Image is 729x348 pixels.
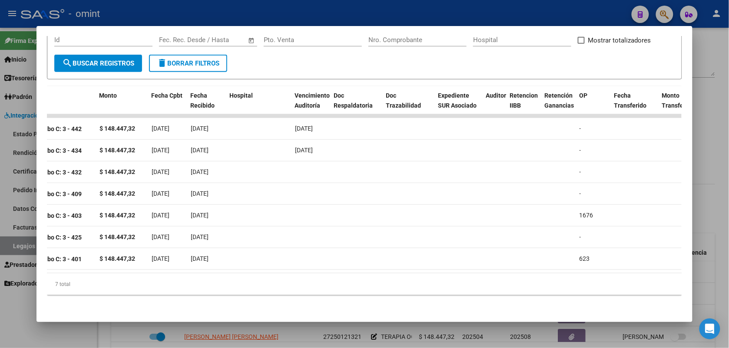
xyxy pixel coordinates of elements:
input: Fecha fin [202,36,244,44]
datatable-header-cell: Expediente SUR Asociado [434,86,482,125]
span: 623 [580,255,590,262]
input: Fecha inicio [159,36,194,44]
strong: Recibo C: 3 - 432 [35,169,82,176]
datatable-header-cell: Doc Respaldatoria [330,86,382,125]
span: Fecha Recibido [190,92,215,109]
span: Vencimiento Auditoría [295,92,330,109]
span: Retencion IIBB [510,92,538,109]
strong: Recibo C: 3 - 434 [35,147,82,154]
span: Borrar Filtros [157,59,219,67]
div: Open Intercom Messenger [699,318,720,339]
button: Buscar Registros [54,55,142,72]
span: OP [579,92,587,99]
mat-icon: delete [157,58,167,68]
span: Expediente SUR Asociado [438,92,477,109]
span: - [580,147,581,154]
datatable-header-cell: Auditoria [482,86,506,125]
span: Doc Respaldatoria [334,92,373,109]
datatable-header-cell: Fecha Recibido [187,86,226,125]
strong: Recibo C: 3 - 442 [35,125,82,132]
datatable-header-cell: Hospital [226,86,291,125]
datatable-header-cell: OP [576,86,610,125]
span: [DATE] [191,125,209,132]
div: 7 total [47,273,682,295]
span: Doc Trazabilidad [386,92,421,109]
strong: $ 148.447,32 [99,125,135,132]
span: [DATE] [152,255,169,262]
span: Fecha Cpbt [151,92,182,99]
datatable-header-cell: Retencion IIBB [506,86,541,125]
datatable-header-cell: Vencimiento Auditoría [291,86,330,125]
strong: Recibo C: 3 - 403 [35,212,82,219]
span: [DATE] [191,255,209,262]
span: [DATE] [152,168,169,175]
strong: Recibo C: 3 - 425 [35,234,82,241]
span: Fecha Transferido [614,92,646,109]
span: - [580,125,581,132]
datatable-header-cell: Monto Transferido [658,86,706,125]
mat-icon: search [62,58,73,68]
datatable-header-cell: Doc Trazabilidad [382,86,434,125]
span: [DATE] [152,147,169,154]
span: [DATE] [295,125,313,132]
strong: Recibo C: 3 - 409 [35,190,82,197]
span: - [580,190,581,197]
strong: $ 148.447,32 [99,168,135,175]
span: - [580,168,581,175]
span: 1676 [580,212,593,219]
strong: $ 148.447,32 [99,147,135,154]
span: [DATE] [191,190,209,197]
span: [DATE] [152,125,169,132]
strong: $ 148.447,32 [99,212,135,219]
span: Monto Transferido [662,92,694,109]
span: Buscar Registros [62,59,134,67]
strong: Recibo C: 3 - 401 [35,256,82,263]
span: [DATE] [152,212,169,219]
span: [DATE] [152,233,169,240]
span: [DATE] [191,147,209,154]
datatable-header-cell: Fecha Cpbt [148,86,187,125]
span: [DATE] [191,233,209,240]
strong: $ 148.447,32 [99,255,135,262]
span: Retención Ganancias [544,92,574,109]
datatable-header-cell: Monto [96,86,148,125]
span: Auditoria [486,92,511,99]
button: Open calendar [246,36,256,46]
span: Monto [99,92,117,99]
span: [DATE] [191,212,209,219]
span: - [580,233,581,240]
span: [DATE] [295,147,313,154]
span: [DATE] [152,190,169,197]
strong: $ 148.447,32 [99,233,135,240]
datatable-header-cell: Fecha Transferido [610,86,658,125]
span: Mostrar totalizadores [588,35,651,46]
strong: $ 148.447,32 [99,190,135,197]
datatable-header-cell: CPBT [9,86,96,125]
datatable-header-cell: Retención Ganancias [541,86,576,125]
span: Hospital [229,92,253,99]
button: Borrar Filtros [149,55,227,72]
span: [DATE] [191,168,209,175]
